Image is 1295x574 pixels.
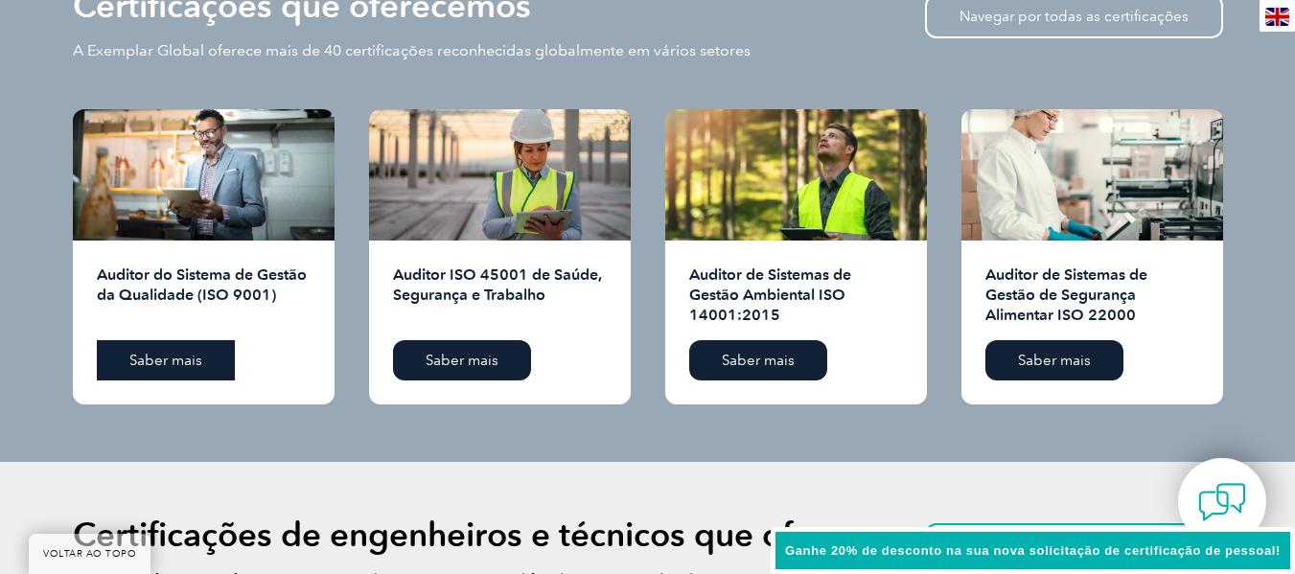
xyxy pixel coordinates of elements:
[689,340,827,380] a: Saber mais
[925,523,1223,567] a: Navegar por todas as certificações
[785,543,1281,558] font: Ganhe 20% de desconto na sua nova solicitação de certificação de pessoal!
[129,352,202,369] font: Saber mais
[689,265,851,324] font: Auditor de Sistemas de Gestão Ambiental ISO 14001:2015
[97,340,235,380] a: Saber mais
[97,265,307,304] font: Auditor do Sistema de Gestão da Qualidade (ISO 9001)
[426,352,498,369] font: Saber mais
[73,515,944,555] font: Certificações de engenheiros e técnicos que oferecemos
[985,340,1123,380] a: Saber mais
[393,265,602,304] font: Auditor ISO 45001 de Saúde, Segurança e Trabalho
[960,8,1189,25] font: Navegar por todas as certificações
[1265,8,1289,26] img: en
[43,548,136,560] font: VOLTAR AO TOPO
[1018,352,1091,369] font: Saber mais
[1198,478,1246,526] img: contact-chat.png
[393,340,531,380] a: Saber mais
[985,265,1147,324] font: Auditor de Sistemas de Gestão de Segurança Alimentar ISO 22000
[29,534,150,574] a: VOLTAR AO TOPO
[722,352,795,369] font: Saber mais
[73,41,751,59] font: A Exemplar Global oferece mais de 40 certificações reconhecidas globalmente em vários setores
